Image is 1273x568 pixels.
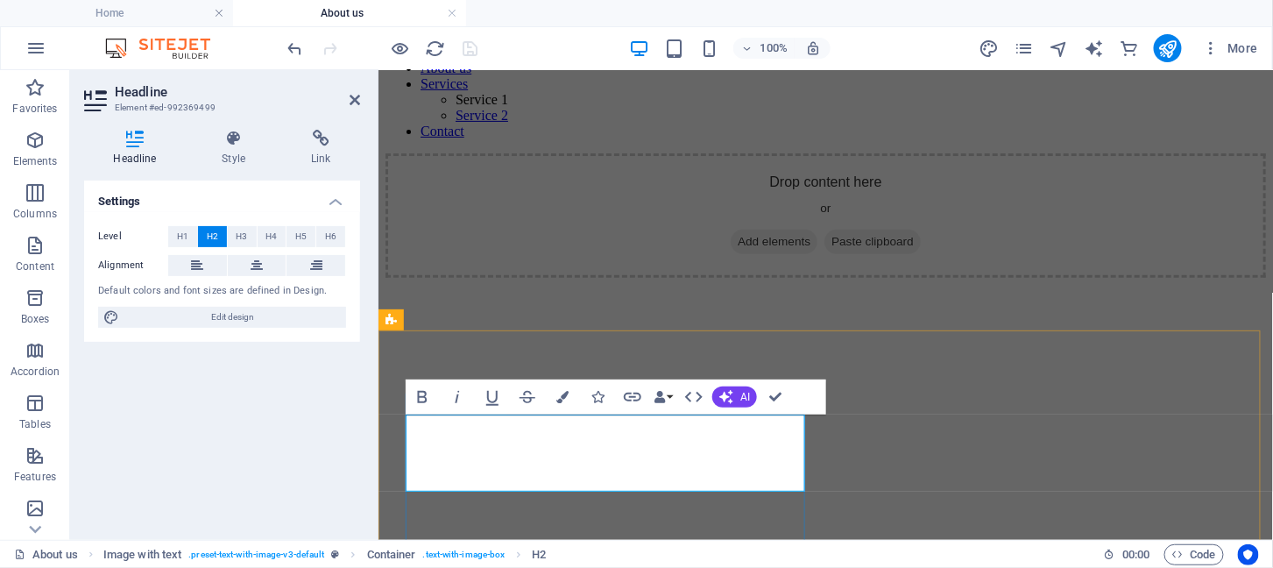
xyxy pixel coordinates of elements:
[98,255,168,276] label: Alignment
[188,544,324,565] span: . preset-text-with-image-v3-default
[1119,38,1140,59] button: commerce
[265,226,277,247] span: H4
[1049,38,1070,59] button: navigator
[651,380,675,415] button: Data Bindings
[1172,544,1216,565] span: Code
[1164,544,1224,565] button: Code
[979,39,999,59] i: Design (Ctrl+Alt+Y)
[115,84,360,100] h2: Headline
[14,470,56,484] p: Features
[677,380,711,415] button: HTML
[979,38,1000,59] button: design
[98,226,168,247] label: Level
[101,38,232,59] img: Editor Logo
[198,226,227,247] button: H2
[423,544,506,565] span: . text-with-image-box
[233,4,466,23] h4: About us
[1135,548,1137,561] span: :
[19,417,51,431] p: Tables
[168,226,197,247] button: H1
[84,130,193,167] h4: Headline
[1084,38,1105,59] button: text_generator
[14,544,78,565] a: Click to cancel selection. Double-click to open Pages
[425,38,446,59] button: reload
[193,130,282,167] h4: Style
[332,550,340,559] i: This element is a customizable preset
[1084,39,1104,59] i: AI Writer
[7,83,888,208] div: Drop content here
[103,544,181,565] span: Click to select. Double-click to edit
[16,259,54,273] p: Content
[258,226,286,247] button: H4
[1203,39,1258,57] span: More
[115,100,325,116] h3: Element #ed-992369499
[476,380,509,415] button: Underline (Ctrl+U)
[406,380,439,415] button: Bold (Ctrl+B)
[759,380,792,415] button: Confirm (Ctrl+⏎)
[98,307,346,328] button: Edit design
[124,307,341,328] span: Edit design
[367,544,416,565] span: Click to select. Double-click to edit
[286,39,306,59] i: Undo: Edit headline (Ctrl+Z)
[733,38,796,59] button: 100%
[1049,39,1069,59] i: Navigator
[13,207,57,221] p: Columns
[98,284,346,299] div: Default colors and font sizes are defined in Design.
[13,154,58,168] p: Elements
[177,226,188,247] span: H1
[740,392,750,402] span: AI
[352,160,439,184] span: Add elements
[103,544,547,565] nav: breadcrumb
[295,226,307,247] span: H5
[12,102,57,116] p: Favorites
[21,312,50,326] p: Boxes
[805,40,821,56] i: On resize automatically adjust zoom level to fit chosen device.
[228,226,257,247] button: H3
[1196,34,1265,62] button: More
[1157,39,1178,59] i: Publish
[1238,544,1259,565] button: Usercentrics
[316,226,345,247] button: H6
[446,160,542,184] span: Paste clipboard
[760,38,788,59] h6: 100%
[237,226,248,247] span: H3
[1122,544,1149,565] span: 00 00
[546,380,579,415] button: Colors
[511,380,544,415] button: Strikethrough
[533,544,547,565] span: Click to select. Double-click to edit
[1014,38,1035,59] button: pages
[616,380,649,415] button: Link
[1014,39,1034,59] i: Pages (Ctrl+Alt+S)
[1119,39,1139,59] i: Commerce
[282,130,360,167] h4: Link
[285,38,306,59] button: undo
[712,387,757,408] button: AI
[84,181,360,212] h4: Settings
[1104,544,1150,565] h6: Session time
[286,226,315,247] button: H5
[11,365,60,379] p: Accordion
[581,380,614,415] button: Icons
[325,226,336,247] span: H6
[207,226,218,247] span: H2
[1154,34,1182,62] button: publish
[441,380,474,415] button: Italic (Ctrl+I)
